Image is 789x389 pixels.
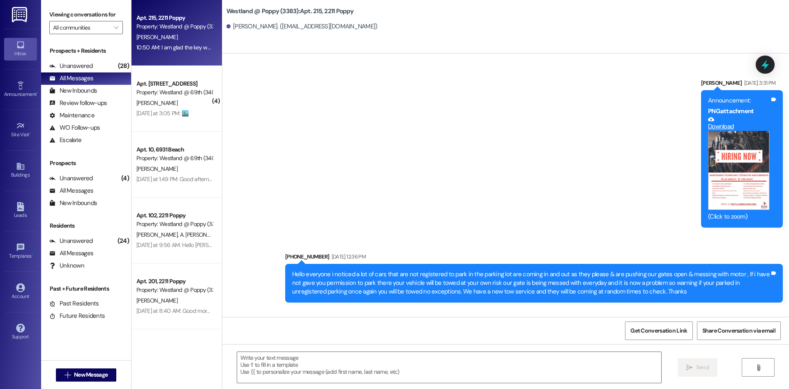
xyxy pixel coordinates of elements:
[49,8,123,21] label: Viewing conversations for
[49,186,93,195] div: All Messages
[136,297,178,304] span: [PERSON_NAME]
[285,252,783,264] div: [PHONE_NUMBER]
[4,119,37,141] a: Site Visit •
[136,14,212,22] div: Apt. 215, 2211 Poppy
[686,364,692,371] i: 
[136,145,212,154] div: Apt. 10, 6931 Beach
[4,240,37,263] a: Templates •
[708,116,770,130] a: Download
[701,79,783,90] div: [PERSON_NAME]
[4,159,37,182] a: Buildings
[708,96,770,105] div: Announcement:
[4,321,37,343] a: Support
[49,86,97,95] div: New Inbounds
[136,109,188,117] div: [DATE] at 3:05 PM: 🏙️
[74,370,108,379] span: New Message
[49,312,105,320] div: Future Residents
[696,363,709,372] span: Send
[630,326,687,335] span: Get Conversation Link
[41,47,131,55] div: Prospects + Residents
[625,321,692,340] button: Get Conversation Link
[708,131,770,210] button: Zoom image
[136,277,212,286] div: Apt. 201, 2211 Poppy
[708,107,754,115] b: PNG attachment
[136,220,212,228] div: Property: Westland @ Poppy (3383)
[702,326,775,335] span: Share Conversation via email
[49,299,99,308] div: Past Residents
[49,99,107,107] div: Review follow-ups
[708,212,770,221] div: (Click to zoom)
[226,7,353,16] b: Westland @ Poppy (3383): Apt. 215, 2211 Poppy
[330,252,366,261] div: [DATE] 12:36 PM
[742,79,776,87] div: [DATE] 3:31 PM
[30,130,31,136] span: •
[56,368,117,382] button: New Message
[115,235,131,247] div: (24)
[114,24,118,31] i: 
[136,79,212,88] div: Apt. [STREET_ADDRESS]
[41,221,131,230] div: Residents
[41,284,131,293] div: Past + Future Residents
[136,88,212,97] div: Property: Westland @ 69th (3400)
[136,22,212,31] div: Property: Westland @ Poppy (3383)
[136,307,324,314] div: [DATE] at 8:40 AM: Good morning, what is a good number to contact you on ??
[49,199,97,207] div: New Inbounds
[32,252,33,258] span: •
[136,154,212,163] div: Property: Westland @ 69th (3400)
[4,281,37,303] a: Account
[49,237,93,245] div: Unanswered
[37,90,38,96] span: •
[49,74,93,83] div: All Messages
[136,44,222,51] div: 10:50 AM: I am glad the key worked.
[49,136,81,144] div: Escalate
[292,270,770,296] div: Hello everyone i noticed a lot of cars that are not registered to park in the parking lot are com...
[4,200,37,222] a: Leads
[49,174,93,183] div: Unanswered
[697,321,781,340] button: Share Conversation via email
[180,231,228,238] span: A. [PERSON_NAME]
[4,38,37,60] a: Inbox
[65,372,71,378] i: 
[136,165,178,172] span: [PERSON_NAME]
[49,123,100,132] div: WO Follow-ups
[136,286,212,294] div: Property: Westland @ Poppy (3383)
[136,231,180,238] span: [PERSON_NAME]
[41,159,131,168] div: Prospects
[136,33,178,41] span: [PERSON_NAME]
[12,7,29,22] img: ResiDesk Logo
[136,99,178,107] span: [PERSON_NAME]
[755,364,761,371] i: 
[49,249,93,258] div: All Messages
[49,111,95,120] div: Maintenance
[49,261,84,270] div: Unknown
[119,172,131,185] div: (4)
[136,175,274,183] div: [DATE] at 1:49 PM: Good afternoon. [URL][DOMAIN_NAME]
[53,21,110,34] input: All communities
[136,211,212,220] div: Apt. 102, 2211 Poppy
[49,62,93,70] div: Unanswered
[136,241,541,249] div: [DATE] at 9:56 AM: Hello [PERSON_NAME], the key that opens the front gate is the same key that op...
[116,60,131,72] div: (28)
[678,358,717,377] button: Send
[226,22,378,31] div: [PERSON_NAME]. ([EMAIL_ADDRESS][DOMAIN_NAME])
